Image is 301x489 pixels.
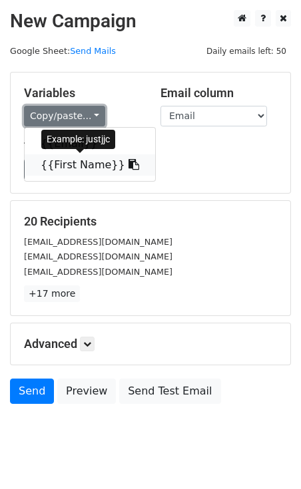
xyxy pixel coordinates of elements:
h5: Variables [24,86,141,100]
a: Preview [57,379,116,404]
a: Daily emails left: 50 [202,46,291,56]
small: [EMAIL_ADDRESS][DOMAIN_NAME] [24,267,172,277]
div: Example: justjjc [41,130,115,149]
a: Send Mails [70,46,116,56]
h5: 20 Recipients [24,214,277,229]
span: Daily emails left: 50 [202,44,291,59]
a: {{Email}} [25,133,155,154]
a: Send Test Email [119,379,220,404]
h5: Email column [160,86,277,100]
small: [EMAIL_ADDRESS][DOMAIN_NAME] [24,251,172,261]
iframe: Chat Widget [234,425,301,489]
a: Send [10,379,54,404]
h5: Advanced [24,337,277,351]
small: [EMAIL_ADDRESS][DOMAIN_NAME] [24,237,172,247]
small: Google Sheet: [10,46,116,56]
h2: New Campaign [10,10,291,33]
a: +17 more [24,285,80,302]
a: Copy/paste... [24,106,105,126]
a: {{First Name}} [25,154,155,176]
